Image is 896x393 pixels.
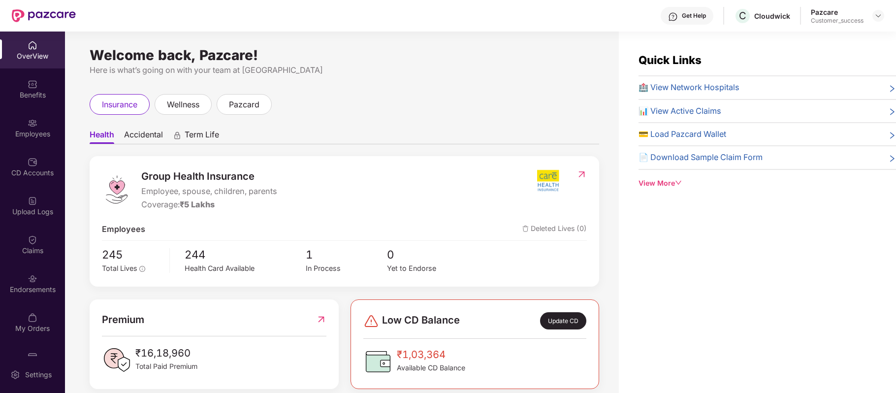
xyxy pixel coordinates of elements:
[363,347,393,376] img: CDBalanceIcon
[639,81,739,94] span: 🏥 View Network Hospitals
[135,361,197,372] span: Total Paid Premium
[102,312,144,327] span: Premium
[28,196,37,206] img: svg+xml;base64,PHN2ZyBpZD0iVXBsb2FkX0xvZ3MiIGRhdGEtbmFtZT0iVXBsb2FkIExvZ3MiIHhtbG5zPSJodHRwOi8vd3...
[754,11,790,21] div: Cloudwick
[185,246,306,263] span: 244
[28,40,37,50] img: svg+xml;base64,PHN2ZyBpZD0iSG9tZSIgeG1sbnM9Imh0dHA6Ly93d3cudzMub3JnLzIwMDAvc3ZnIiB3aWR0aD0iMjAiIG...
[102,345,131,375] img: PaidPremiumIcon
[387,246,468,263] span: 0
[522,226,529,232] img: deleteIcon
[102,246,162,263] span: 245
[306,263,386,274] div: In Process
[387,263,468,274] div: Yet to Endorse
[739,10,746,22] span: C
[540,312,587,329] div: Update CD
[141,168,277,184] span: Group Health Insurance
[675,179,682,186] span: down
[102,223,145,235] span: Employees
[185,130,219,144] span: Term Life
[28,157,37,167] img: svg+xml;base64,PHN2ZyBpZD0iQ0RfQWNjb3VudHMiIGRhdGEtbmFtZT0iQ0QgQWNjb3VudHMiIHhtbG5zPSJodHRwOi8vd3...
[141,185,277,197] span: Employee, spouse, children, parents
[639,128,726,140] span: 💳 Load Pazcard Wallet
[639,105,721,117] span: 📊 View Active Claims
[306,246,386,263] span: 1
[363,313,379,329] img: svg+xml;base64,PHN2ZyBpZD0iRGFuZ2VyLTMyeDMyIiB4bWxucz0iaHR0cDovL3d3dy53My5vcmcvMjAwMC9zdmciIHdpZH...
[811,17,864,25] div: Customer_success
[888,153,896,164] span: right
[135,345,197,361] span: ₹16,18,960
[522,223,587,235] span: Deleted Lives (0)
[28,352,37,361] img: svg+xml;base64,PHN2ZyBpZD0iUGF6Y2FyZCIgeG1sbnM9Imh0dHA6Ly93d3cudzMub3JnLzIwMDAvc3ZnIiB3aWR0aD0iMj...
[397,362,465,373] span: Available CD Balance
[316,312,326,327] img: RedirectIcon
[28,274,37,284] img: svg+xml;base64,PHN2ZyBpZD0iRW5kb3JzZW1lbnRzIiB4bWxucz0iaHR0cDovL3d3dy53My5vcmcvMjAwMC9zdmciIHdpZH...
[28,235,37,245] img: svg+xml;base64,PHN2ZyBpZD0iQ2xhaW0iIHhtbG5zPSJodHRwOi8vd3d3LnczLm9yZy8yMDAwL3N2ZyIgd2lkdGg9IjIwIi...
[90,64,599,76] div: Here is what’s going on with your team at [GEOGRAPHIC_DATA]
[90,51,599,59] div: Welcome back, Pazcare!
[124,130,163,144] span: Accidental
[28,313,37,323] img: svg+xml;base64,PHN2ZyBpZD0iTXlfT3JkZXJzIiBkYXRhLW5hbWU9Ik15IE9yZGVycyIgeG1sbnM9Imh0dHA6Ly93d3cudz...
[28,79,37,89] img: svg+xml;base64,PHN2ZyBpZD0iQmVuZWZpdHMiIHhtbG5zPSJodHRwOi8vd3d3LnczLm9yZy8yMDAwL3N2ZyIgd2lkdGg9Ij...
[102,264,137,272] span: Total Lives
[141,198,277,211] div: Coverage:
[639,151,763,164] span: 📄 Download Sample Claim Form
[167,98,199,111] span: wellness
[102,175,131,204] img: logo
[888,107,896,117] span: right
[811,7,864,17] div: Pazcare
[639,178,896,189] div: View More
[180,199,215,209] span: ₹5 Lakhs
[874,12,882,20] img: svg+xml;base64,PHN2ZyBpZD0iRHJvcGRvd24tMzJ4MzIiIHhtbG5zPSJodHRwOi8vd3d3LnczLm9yZy8yMDAwL3N2ZyIgd2...
[173,131,182,139] div: animation
[668,12,678,22] img: svg+xml;base64,PHN2ZyBpZD0iSGVscC0zMngzMiIgeG1sbnM9Imh0dHA6Ly93d3cudzMub3JnLzIwMDAvc3ZnIiB3aWR0aD...
[102,98,137,111] span: insurance
[139,266,145,272] span: info-circle
[10,370,20,380] img: svg+xml;base64,PHN2ZyBpZD0iU2V0dGluZy0yMHgyMCIgeG1sbnM9Imh0dHA6Ly93d3cudzMub3JnLzIwMDAvc3ZnIiB3aW...
[888,130,896,140] span: right
[12,9,76,22] img: New Pazcare Logo
[229,98,259,111] span: pazcard
[28,118,37,128] img: svg+xml;base64,PHN2ZyBpZD0iRW1wbG95ZWVzIiB4bWxucz0iaHR0cDovL3d3dy53My5vcmcvMjAwMC9zdmciIHdpZHRoPS...
[888,83,896,94] span: right
[576,169,587,179] img: RedirectIcon
[397,347,465,362] span: ₹1,03,364
[639,53,702,66] span: Quick Links
[90,130,114,144] span: Health
[185,263,306,274] div: Health Card Available
[682,12,706,20] div: Get Help
[530,168,567,193] img: insurerIcon
[382,312,460,329] span: Low CD Balance
[22,370,55,380] div: Settings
